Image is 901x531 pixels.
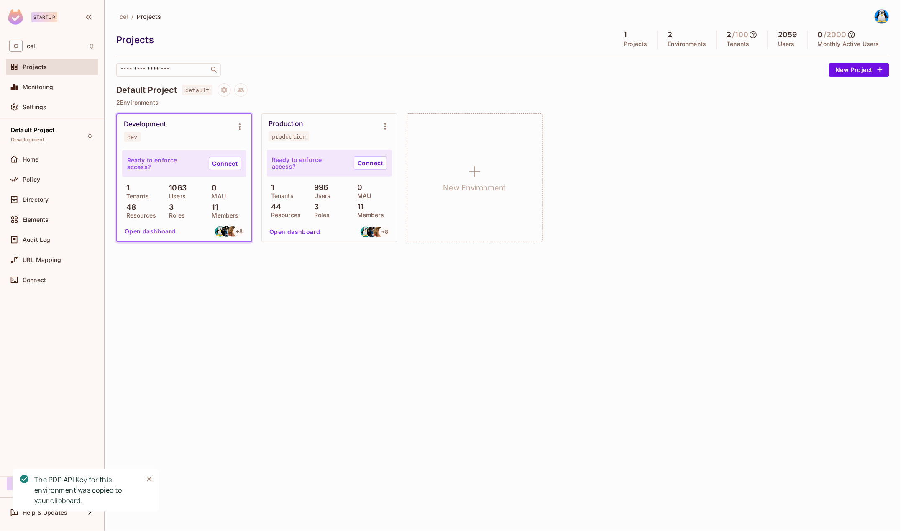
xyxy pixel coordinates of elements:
[124,120,166,128] div: Development
[353,212,384,218] p: Members
[27,43,35,49] span: Workspace: cel
[778,31,797,39] h5: 2059
[208,203,218,211] p: 11
[727,41,750,47] p: Tenants
[272,133,306,140] div: production
[668,31,673,39] h5: 2
[23,277,46,283] span: Connect
[353,203,363,211] p: 11
[267,203,281,211] p: 44
[23,64,47,70] span: Projects
[127,157,202,170] p: Ready to enforce access?
[215,226,225,237] img: gabriel.verges@redtecnologica.org
[116,85,177,95] h4: Default Project
[34,475,136,506] div: The PDP API Key for this environment was copied to your clipboard.
[818,41,879,47] p: Monthly Active Users
[23,176,40,183] span: Policy
[267,212,301,218] p: Resources
[266,225,324,239] button: Open dashboard
[221,226,232,237] img: juanmanuel.ortiz@redtecnologica.org
[361,227,371,237] img: gabriel.verges@redtecnologica.org
[208,212,239,219] p: Members
[267,192,294,199] p: Tenants
[236,228,243,234] span: + 8
[727,31,732,39] h5: 2
[875,10,889,23] img: gabriel verges
[11,127,54,133] span: Default Project
[231,118,248,135] button: Environment settings
[165,193,186,200] p: Users
[116,33,610,46] div: Projects
[208,184,217,192] p: 0
[120,13,128,21] span: cel
[267,183,274,192] p: 1
[23,156,39,163] span: Home
[143,473,156,485] button: Close
[367,227,377,237] img: juanmanuel.ortiz@redtecnologica.org
[208,193,226,200] p: MAU
[127,133,137,140] div: dev
[209,157,241,170] a: Connect
[23,216,49,223] span: Elements
[218,87,231,95] span: Project settings
[137,13,161,21] span: Projects
[122,193,149,200] p: Tenants
[31,12,57,22] div: Startup
[23,84,54,90] span: Monitoring
[310,212,330,218] p: Roles
[732,31,749,39] h5: / 100
[23,196,49,203] span: Directory
[353,183,362,192] p: 0
[23,104,46,110] span: Settings
[165,203,174,211] p: 3
[165,212,185,219] p: Roles
[668,41,706,47] p: Environments
[23,257,61,263] span: URL Mapping
[824,31,847,39] h5: / 2000
[23,236,50,243] span: Audit Log
[381,229,388,235] span: + 8
[8,9,23,25] img: SReyMgAAAABJRU5ErkJggg==
[121,225,179,238] button: Open dashboard
[377,118,394,135] button: Environment settings
[778,41,795,47] p: Users
[443,182,506,194] h1: New Environment
[11,136,45,143] span: Development
[9,40,23,52] span: C
[228,226,238,237] img: susana.willemoes@redtecnologica.org
[818,31,823,39] h5: 0
[122,212,156,219] p: Resources
[131,13,133,21] li: /
[165,184,187,192] p: 1063
[624,31,627,39] h5: 1
[310,203,319,211] p: 3
[272,156,347,170] p: Ready to enforce access?
[182,85,212,95] span: default
[354,156,387,170] a: Connect
[122,203,136,211] p: 48
[122,184,129,192] p: 1
[116,99,889,106] p: 2 Environments
[373,227,384,237] img: susana.willemoes@redtecnologica.org
[624,41,648,47] p: Projects
[269,120,303,128] div: Production
[310,192,331,199] p: Users
[353,192,371,199] p: MAU
[829,63,889,77] button: New Project
[310,183,328,192] p: 996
